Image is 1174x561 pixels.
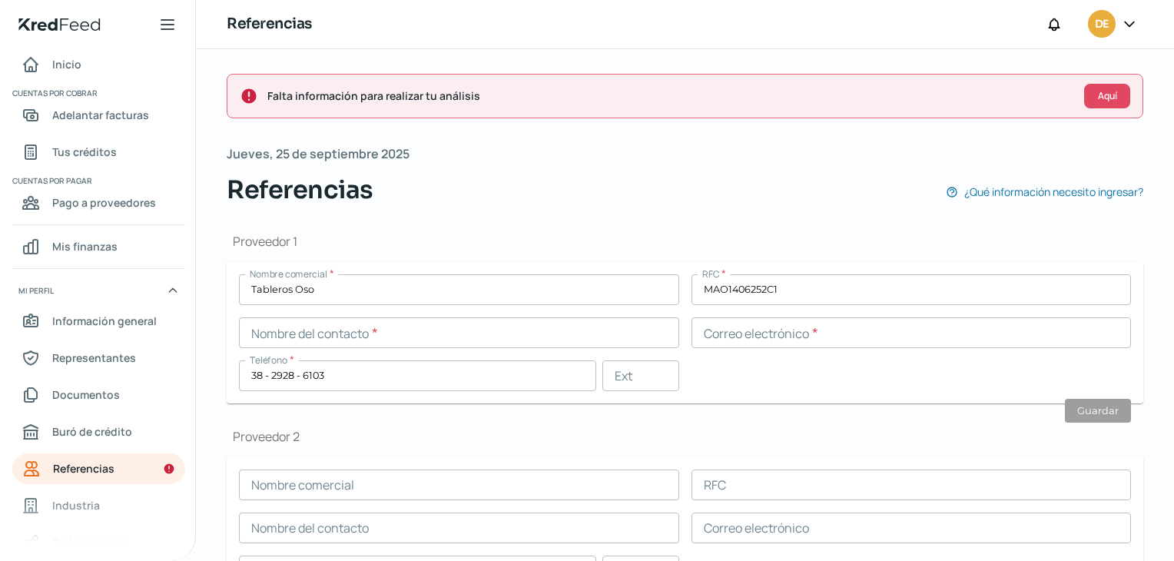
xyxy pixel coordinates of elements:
span: Falta información para realizar tu análisis [267,86,1072,105]
button: Aquí [1084,84,1130,108]
a: Referencias [12,453,185,484]
span: Cuentas por cobrar [12,86,183,100]
span: ¿Qué información necesito ingresar? [964,182,1143,201]
span: Información general [52,311,157,330]
span: Representantes [52,348,136,367]
span: Nombre comercial [250,267,327,280]
span: Pago a proveedores [52,193,156,212]
a: Representantes [12,343,185,373]
span: Aquí [1098,91,1117,101]
a: Inicio [12,49,185,80]
a: Mis finanzas [12,231,185,262]
a: Tus créditos [12,137,185,168]
span: Teléfono [250,354,287,367]
a: Redes sociales [12,527,185,558]
h1: Proveedor 2 [227,428,1143,445]
a: Industria [12,490,185,521]
span: Tus créditos [52,142,117,161]
span: Mis finanzas [52,237,118,256]
span: Mi perfil [18,284,54,297]
a: Información general [12,306,185,337]
a: Adelantar facturas [12,100,185,131]
button: Guardar [1065,399,1131,423]
span: RFC [702,267,719,280]
h1: Referencias [227,13,312,35]
span: Industria [52,496,100,515]
span: DE [1095,15,1108,34]
a: Pago a proveedores [12,188,185,218]
span: Jueves, 25 de septiembre 2025 [227,143,410,165]
span: Inicio [52,55,81,74]
span: Referencias [227,171,373,208]
span: Buró de crédito [52,422,132,441]
h1: Proveedor 1 [227,233,1143,250]
span: Documentos [52,385,120,404]
span: Cuentas por pagar [12,174,183,188]
a: Documentos [12,380,185,410]
a: Buró de crédito [12,417,185,447]
span: Referencias [53,459,114,478]
span: Redes sociales [52,533,131,552]
span: Adelantar facturas [52,105,149,124]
